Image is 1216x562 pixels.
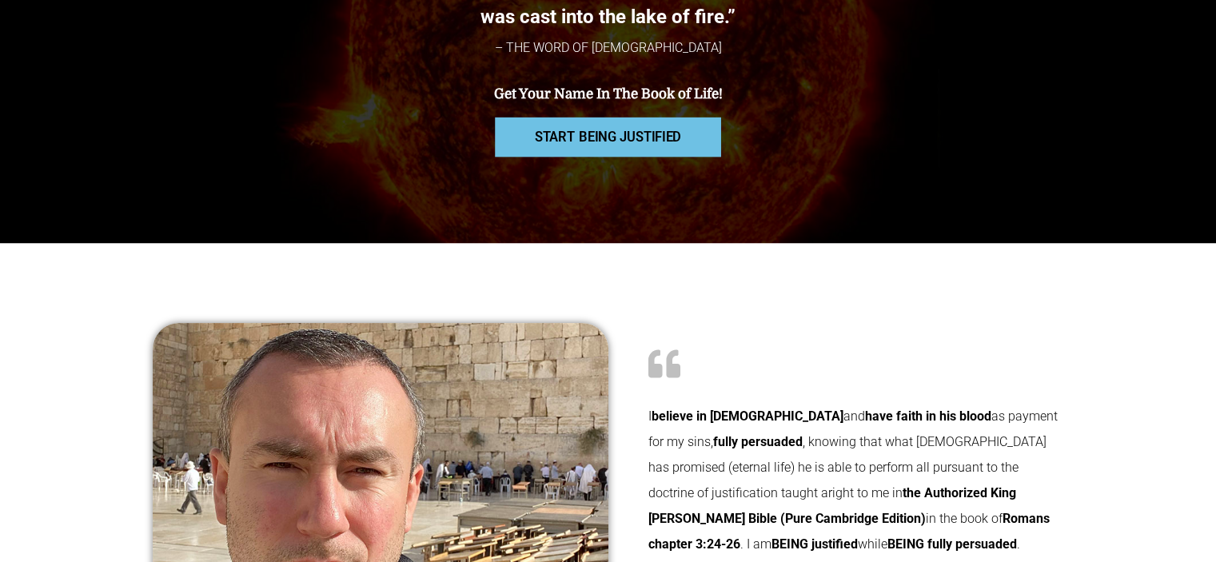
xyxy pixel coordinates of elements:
[648,404,1064,557] p: I and as payment for my sins, , knowing that what [DEMOGRAPHIC_DATA] has promised (eternal life) ...
[495,118,721,157] a: START BEING JUSTIFIED
[495,40,722,55] span: – THE WORD OF [DEMOGRAPHIC_DATA]
[713,434,803,449] b: fully persuaded
[865,409,991,424] b: have faith in his blood
[535,130,682,144] span: START BEING JUSTIFIED
[648,485,1016,526] b: the Authorized King [PERSON_NAME] Bible (Pure Cambridge Edition)
[648,511,1050,552] b: Romans chapter 3:24-26
[273,86,944,102] h4: Get Your Name In The Book of Life!
[652,409,843,424] b: believe in [DEMOGRAPHIC_DATA]
[887,536,1017,552] b: BEING fully persuaded
[771,536,858,552] b: BEING justified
